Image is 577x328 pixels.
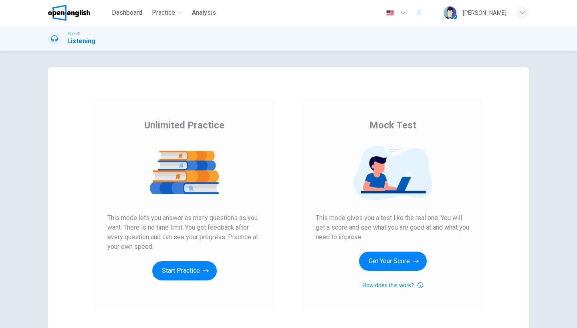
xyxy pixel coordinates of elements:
[48,5,90,21] img: OpenEnglish logo
[152,261,217,280] button: Start Practice
[67,31,80,36] span: TOEFL®
[144,119,224,132] span: Unlimited Practice
[112,8,142,18] span: Dashboard
[463,8,506,18] div: [PERSON_NAME]
[444,6,456,19] img: Profile picture
[149,6,186,20] button: Practice
[189,6,219,20] button: Analysis
[192,8,216,18] span: Analysis
[107,213,261,252] span: This mode lets you answer as many questions as you want. There is no time limit. You get feedback...
[316,213,470,242] span: This mode gives you a test like the real one. You will get a score and see what you are good at a...
[48,5,109,21] a: OpenEnglish logo
[109,6,145,20] button: Dashboard
[67,36,95,46] h1: Listening
[362,280,423,290] button: How does this work?
[385,10,395,16] img: en
[359,252,427,271] button: Get Your Score
[152,8,175,18] span: Practice
[369,119,416,132] span: Mock Test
